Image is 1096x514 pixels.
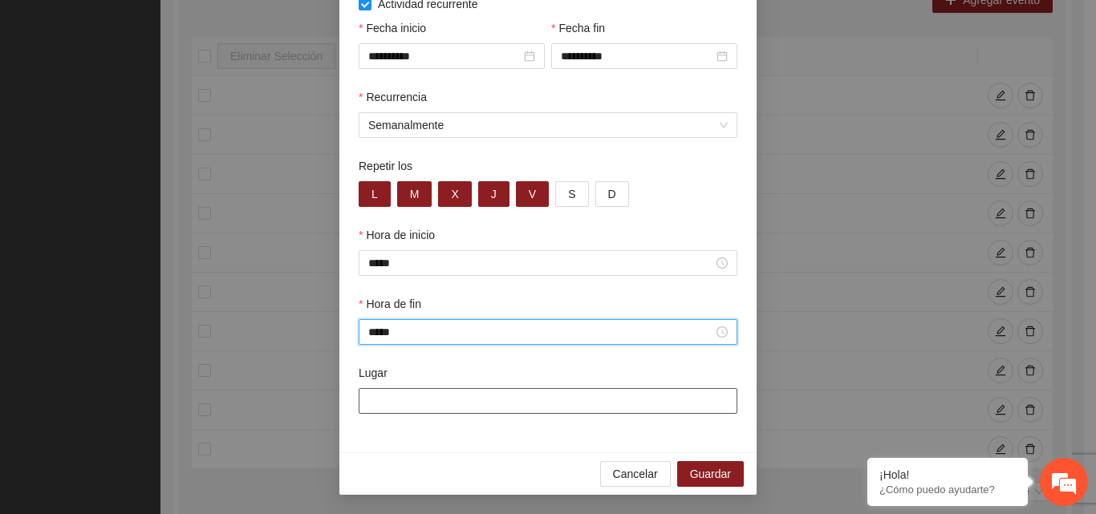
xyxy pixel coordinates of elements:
button: J [478,181,509,207]
span: Cancelar [613,465,658,483]
span: S [568,185,575,203]
label: Hora de fin [359,295,421,313]
input: Lugar [359,388,737,414]
button: Guardar [677,461,744,487]
span: Semanalmente [368,113,728,137]
label: Recurrencia [359,88,427,106]
span: Estamos en línea. [93,167,221,329]
button: L [359,181,391,207]
input: Fecha inicio [368,47,521,65]
span: D [608,185,616,203]
label: Fecha fin [551,19,605,37]
span: Guardar [690,465,731,483]
button: M [397,181,432,207]
div: Chatee con nosotros ahora [83,82,270,103]
label: Hora de inicio [359,226,435,244]
button: X [438,181,471,207]
label: Fecha inicio [359,19,426,37]
span: L [371,185,378,203]
textarea: Escriba su mensaje y pulse “Intro” [8,343,306,399]
label: Lugar [359,364,388,382]
input: Hora de fin [368,323,713,341]
button: D [595,181,629,207]
span: X [451,185,458,203]
label: Repetir los [359,157,412,175]
div: ¡Hola! [879,468,1016,481]
span: J [491,185,497,203]
span: V [529,185,536,203]
p: ¿Cómo puedo ayudarte? [879,484,1016,496]
input: Hora de inicio [368,254,713,272]
button: V [516,181,549,207]
span: M [410,185,420,203]
button: S [555,181,588,207]
div: Minimizar ventana de chat en vivo [263,8,302,47]
input: Fecha fin [561,47,713,65]
button: Cancelar [600,461,671,487]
